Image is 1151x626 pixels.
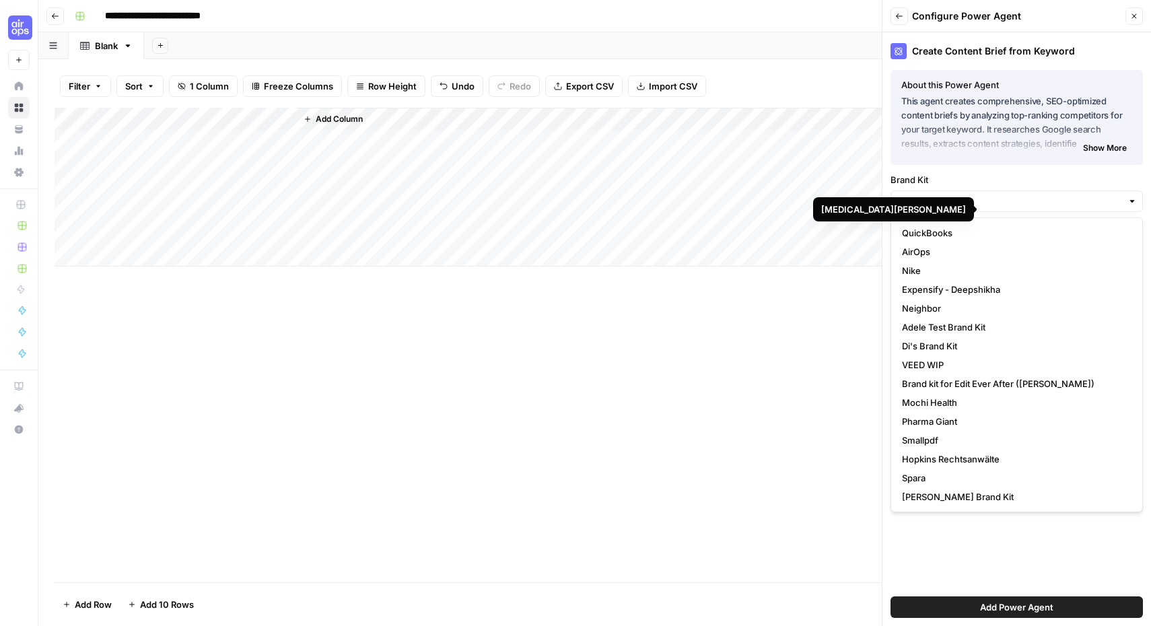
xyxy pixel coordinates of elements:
span: Mochi Health [902,396,1126,409]
button: Help + Support [8,419,30,440]
button: Workspace: Cohort 5 [8,11,30,44]
button: Filter [60,75,111,97]
span: Show More [1083,142,1127,154]
button: Import CSV [628,75,706,97]
span: Undo [452,79,475,93]
span: Add Row [75,598,112,611]
span: Add Power Agent [980,600,1053,614]
button: Add Column [298,110,368,128]
span: Di's Brand Kit [902,339,1126,353]
span: Add 10 Rows [140,598,194,611]
button: Export CSV [545,75,623,97]
span: Sort [125,79,143,93]
span: Redo [510,79,531,93]
button: What's new? [8,397,30,419]
button: Freeze Columns [243,75,342,97]
span: Brand kit for Edit Ever After ([PERSON_NAME]) [902,377,1126,390]
button: Show More [1078,139,1132,157]
span: Adele Test Brand Kit [902,320,1126,334]
a: Usage [8,140,30,162]
span: Smallpdf [902,433,1126,447]
p: This agent creates comprehensive, SEO-optimized content briefs by analyzing top-ranking competito... [901,94,1132,151]
button: Undo [431,75,483,97]
div: About this Power Agent [901,78,1132,92]
span: Nike [902,264,1126,277]
button: Redo [489,75,540,97]
span: AirOps [902,245,1126,258]
button: 1 Column [169,75,238,97]
span: QuickBooks [902,226,1126,240]
button: Add Power Agent [891,596,1143,618]
span: [PERSON_NAME] Brand Kit [902,490,1126,503]
span: Pharma Giant [902,415,1126,428]
span: Neighbor [902,302,1126,315]
a: Blank [69,32,144,59]
span: Row Height [368,79,417,93]
button: Row Height [347,75,425,97]
button: Sort [116,75,164,97]
button: Add Row [55,594,120,615]
span: Import CSV [649,79,697,93]
span: VEED WIP [902,358,1126,372]
div: Blank [95,39,118,53]
a: Browse [8,97,30,118]
a: AirOps Academy [8,376,30,397]
span: Expensify - Deepshikha [902,283,1126,296]
span: Export CSV [566,79,614,93]
label: Brand Kit [891,173,1143,186]
div: Create Content Brief from Keyword [891,43,1143,59]
span: Filter [69,79,90,93]
span: Add Column [316,113,363,125]
a: Your Data [8,118,30,140]
a: Home [8,75,30,97]
input: Select Brand Kit [897,195,1122,208]
span: 1 Column [190,79,229,93]
button: Add 10 Rows [120,594,202,615]
a: Settings [8,162,30,183]
span: Spara [902,471,1126,485]
span: Hopkins Rechtsanwälte [902,452,1126,466]
span: Freeze Columns [264,79,333,93]
div: What's new? [9,398,29,418]
img: Cohort 5 Logo [8,15,32,40]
